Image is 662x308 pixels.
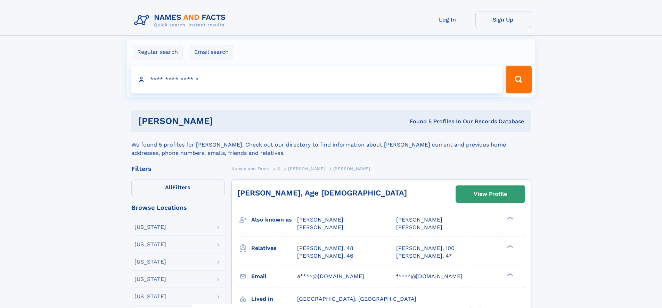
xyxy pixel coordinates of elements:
[131,132,531,157] div: We found 5 profiles for [PERSON_NAME]. Check out our directory to find information about [PERSON_...
[131,66,503,93] input: search input
[396,244,455,252] a: [PERSON_NAME], 100
[505,216,514,220] div: ❯
[505,272,514,277] div: ❯
[251,270,297,282] h3: Email
[288,166,325,171] span: [PERSON_NAME]
[134,276,166,282] div: [US_STATE]
[134,294,166,299] div: [US_STATE]
[134,242,166,247] div: [US_STATE]
[134,224,166,230] div: [US_STATE]
[165,184,172,191] span: All
[237,189,407,197] a: [PERSON_NAME], Age [DEMOGRAPHIC_DATA]
[131,11,231,30] img: Logo Names and Facts
[297,224,343,231] span: [PERSON_NAME]
[277,166,280,171] span: S
[505,244,514,249] div: ❯
[131,180,224,196] label: Filters
[138,117,311,125] h1: [PERSON_NAME]
[396,224,442,231] span: [PERSON_NAME]
[190,45,233,59] label: Email search
[231,164,270,173] a: Names and Facts
[131,205,224,211] div: Browse Locations
[297,295,416,302] span: [GEOGRAPHIC_DATA], [GEOGRAPHIC_DATA]
[277,164,280,173] a: S
[288,164,325,173] a: [PERSON_NAME]
[311,118,524,125] div: Found 5 Profiles In Our Records Database
[297,216,343,223] span: [PERSON_NAME]
[333,166,370,171] span: [PERSON_NAME]
[475,11,531,28] a: Sign Up
[456,186,525,202] a: View Profile
[506,66,531,93] button: Search Button
[420,11,475,28] a: Log In
[297,252,353,260] a: [PERSON_NAME], 46
[251,214,297,226] h3: Also known as
[396,252,452,260] a: [PERSON_NAME], 47
[396,216,442,223] span: [PERSON_NAME]
[133,45,182,59] label: Regular search
[251,293,297,305] h3: Lived in
[134,259,166,265] div: [US_STATE]
[131,166,224,172] div: Filters
[297,244,353,252] a: [PERSON_NAME], 48
[251,242,297,254] h3: Relatives
[474,186,507,202] div: View Profile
